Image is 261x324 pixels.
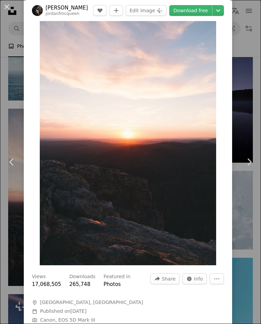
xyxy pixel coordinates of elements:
[69,281,90,287] span: 265,748
[150,273,179,284] button: Share this image
[32,5,43,16] img: Go to Jordan McQueen's profile
[40,317,95,324] button: Canon, EOS 5D Mark III
[104,281,121,287] a: Photos
[93,5,107,16] button: Like
[69,273,95,280] h3: Downloads
[46,11,80,16] a: jordanfmcqueen
[40,299,143,306] span: [GEOGRAPHIC_DATA], [GEOGRAPHIC_DATA]
[162,274,175,284] span: Share
[109,5,123,16] button: Add to Collection
[46,4,88,11] a: [PERSON_NAME]
[70,308,86,314] time: June 5, 2016 at 6:46:25 AM GMT+8
[169,5,212,16] a: Download free
[40,1,216,265] button: Zoom in on this image
[126,5,167,16] button: Edit image
[182,273,207,284] button: Stats about this image
[212,5,224,16] button: Choose download size
[237,129,261,195] a: Next
[32,281,61,287] span: 17,068,505
[40,308,87,314] span: Published on
[40,1,216,265] img: skyline photography of sunset above the horizon
[32,273,46,280] h3: Views
[104,273,130,280] h3: Featured in
[210,273,224,284] button: More Actions
[194,274,203,284] span: Info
